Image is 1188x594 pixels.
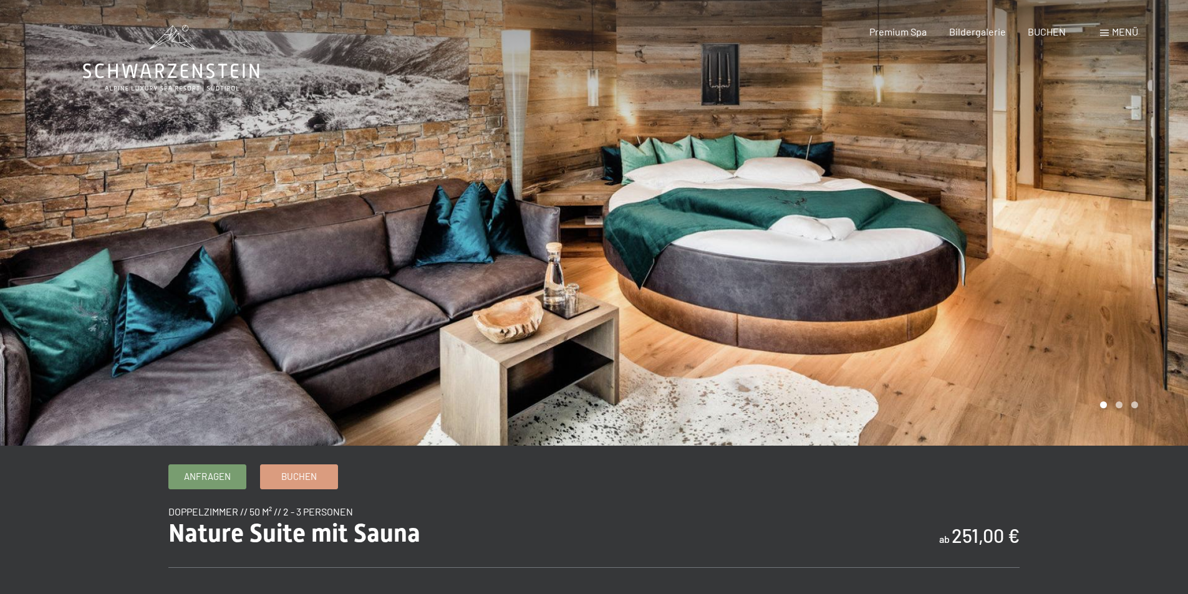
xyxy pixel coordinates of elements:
[1028,26,1066,37] a: BUCHEN
[949,26,1006,37] a: Bildergalerie
[939,533,950,545] span: ab
[1112,26,1138,37] span: Menü
[168,505,353,517] span: Doppelzimmer // 50 m² // 2 - 3 Personen
[169,465,246,489] a: Anfragen
[952,524,1020,547] b: 251,00 €
[281,470,317,483] span: Buchen
[184,470,231,483] span: Anfragen
[261,465,337,489] a: Buchen
[168,519,420,548] span: Nature Suite mit Sauna
[869,26,927,37] a: Premium Spa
